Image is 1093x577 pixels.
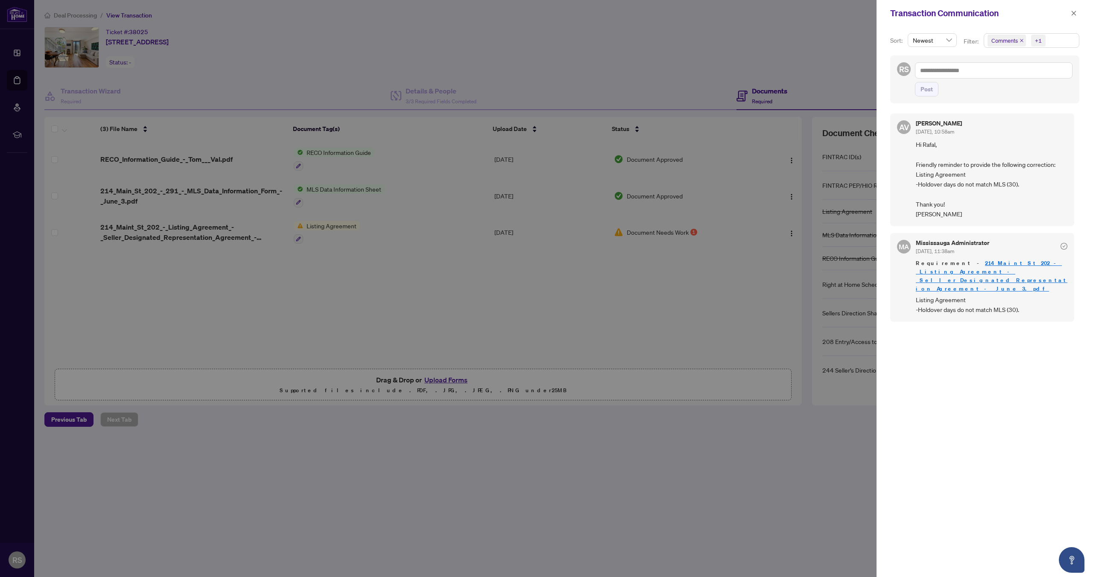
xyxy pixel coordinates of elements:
[916,259,1067,293] span: Requirement -
[916,248,954,254] span: [DATE], 11:38am
[899,63,909,75] span: RS
[915,82,938,96] button: Post
[916,128,954,135] span: [DATE], 10:58am
[890,36,904,45] p: Sort:
[916,140,1067,219] span: Hi Rafal, Friendly reminder to provide the following correction: Listing Agreement -Holdover days...
[916,240,989,246] h5: Mississauga Administrator
[913,34,952,47] span: Newest
[1035,36,1042,45] div: +1
[1071,10,1077,16] span: close
[1059,547,1084,573] button: Open asap
[1061,243,1067,250] span: check-circle
[1020,38,1024,43] span: close
[916,259,1067,292] a: 214_Maint_St_202_-_Listing_Agreement_-_Seller_Designated_Representation_Agreement_-_June_3.pdf
[899,121,909,133] span: AV
[991,36,1018,45] span: Comments
[890,7,1068,20] div: Transaction Communication
[964,37,980,46] p: Filter:
[899,242,909,252] span: MA
[916,120,962,126] h5: [PERSON_NAME]
[988,35,1026,47] span: Comments
[916,295,1067,315] span: Listing Agreement -Holdover days do not match MLS (30).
